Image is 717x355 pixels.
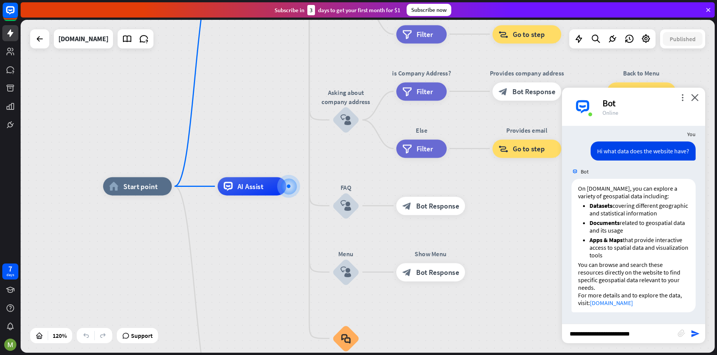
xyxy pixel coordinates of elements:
i: home_2 [109,182,119,191]
i: block_attachment [678,329,685,337]
span: AI Assist [237,182,263,191]
div: geodata.csu.gov.cz [58,29,108,48]
li: that provide interactive access to spatial data and visualization tools [589,236,689,259]
div: Else [389,11,454,20]
span: Bot [581,168,589,175]
li: covering different geographic and statistical information [589,202,689,217]
i: block_goto [499,144,508,153]
i: more_vert [679,94,686,101]
span: Go to step [627,87,659,96]
i: block_bot_response [402,268,412,277]
span: You [687,131,696,138]
div: Provides email [486,126,568,135]
span: Filter [417,144,433,153]
span: Filter [417,29,433,39]
i: block_user_input [341,114,352,125]
p: On [DOMAIN_NAME], you can explore a variety of geospatial data including: [578,185,689,200]
a: 7 days [2,263,18,280]
span: Bot Response [512,87,556,96]
a: [DOMAIN_NAME] [590,299,633,307]
div: Hi what data does the website have? [591,141,696,161]
i: filter [402,144,412,153]
div: Subscribe in days to get your first month for $1 [275,5,400,15]
span: Go to step [513,144,545,153]
i: block_bot_response [402,201,412,210]
p: For more details and to explore the data, visit: [578,291,689,307]
div: Provides company address [486,69,568,78]
strong: Documents [589,219,620,226]
div: Subscribe now [407,4,451,16]
i: block_bot_response [499,87,508,96]
button: Open LiveChat chat widget [6,3,29,26]
div: Show Menu [389,249,472,259]
i: filter [402,87,412,96]
span: Go to step [513,29,545,39]
div: 7 [8,265,12,272]
i: block_goto [613,87,623,96]
i: block_user_input [341,267,352,278]
div: FAQ [318,183,373,192]
div: Asking about company address [318,88,373,106]
span: Support [131,329,153,342]
i: block_faq [341,333,350,343]
span: Bot Response [416,201,459,210]
div: Bot [602,97,696,109]
p: You can browse and search these resources directly on the website to find specific geospatial dat... [578,261,689,291]
div: Online [602,109,696,116]
div: Else [389,126,454,135]
div: Provides email [486,11,568,20]
div: is Company Address? [389,69,454,78]
span: Filter [417,87,433,96]
div: days [6,272,14,278]
div: Back to Menu [600,69,683,78]
strong: Apps & Maps [589,236,623,244]
button: Published [663,32,702,46]
div: 120% [50,329,69,342]
i: send [691,329,700,338]
i: block_user_input [341,200,352,211]
strong: Datasets [589,202,612,209]
i: close [691,94,699,101]
i: block_goto [499,29,508,39]
span: Bot Response [416,268,459,277]
div: 3 [307,5,315,15]
span: Start point [123,182,158,191]
li: related to geospatial data and its usage [589,219,689,234]
div: Menu [318,249,373,259]
i: filter [402,29,412,39]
